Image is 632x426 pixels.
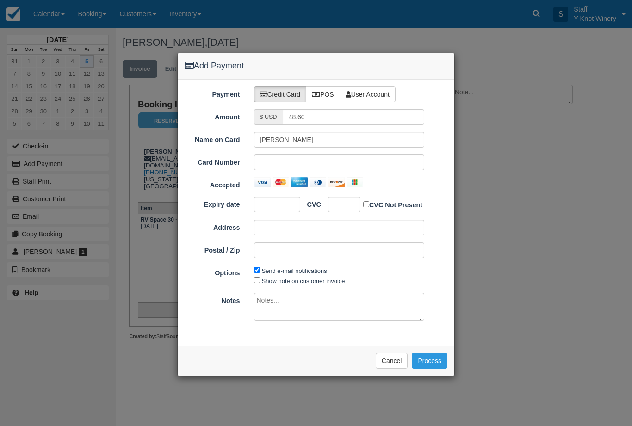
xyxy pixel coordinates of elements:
[178,154,247,167] label: Card Number
[340,86,396,102] label: User Account
[178,242,247,255] label: Postal / Zip
[178,132,247,145] label: Name on Card
[185,60,447,72] h4: Add Payment
[262,267,327,274] label: Send e-mail notifications
[262,278,345,284] label: Show note on customer invoice
[178,197,247,210] label: Expiry date
[178,86,247,99] label: Payment
[300,197,321,210] label: CVC
[178,293,247,306] label: Notes
[283,109,425,125] input: Valid amount required.
[376,353,408,369] button: Cancel
[363,201,369,207] input: CVC Not Present
[178,177,247,190] label: Accepted
[363,199,422,210] label: CVC Not Present
[178,109,247,122] label: Amount
[254,86,307,102] label: Credit Card
[306,86,340,102] label: POS
[178,265,247,278] label: Options
[412,353,447,369] button: Process
[178,220,247,233] label: Address
[260,114,277,120] small: $ USD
